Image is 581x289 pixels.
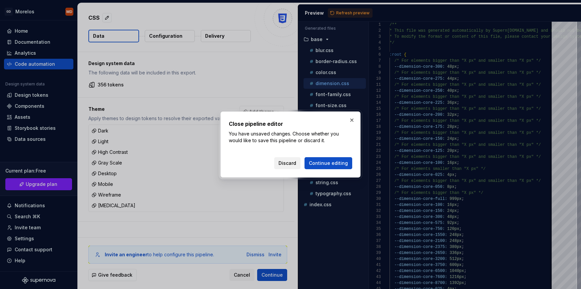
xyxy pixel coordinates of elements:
button: Discard [274,157,301,169]
p: You have unsaved changes. Choose whether you would like to save this pipeline or discard it. [229,130,352,144]
span: Discard [278,160,296,167]
h2: Close pipeline editor [229,120,352,128]
span: Continue editing [309,160,348,167]
button: Continue editing [305,157,352,169]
